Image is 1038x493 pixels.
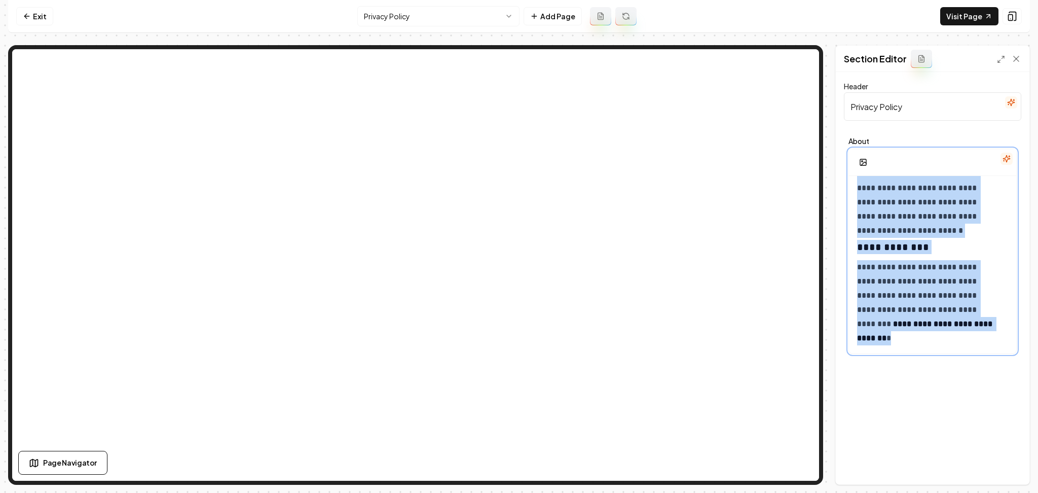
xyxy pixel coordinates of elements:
a: Exit [16,7,53,25]
label: About [848,137,1017,145]
button: Add Image [853,153,873,171]
button: Add Page [524,7,582,25]
span: Page Navigator [43,457,97,468]
a: Visit Page [940,7,998,25]
h2: Section Editor [844,52,907,66]
input: Header [844,92,1021,121]
button: Add admin section prompt [911,50,932,68]
label: Header [844,82,868,91]
button: Page Navigator [18,451,107,475]
button: Regenerate page [615,7,637,25]
button: Add admin page prompt [590,7,611,25]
